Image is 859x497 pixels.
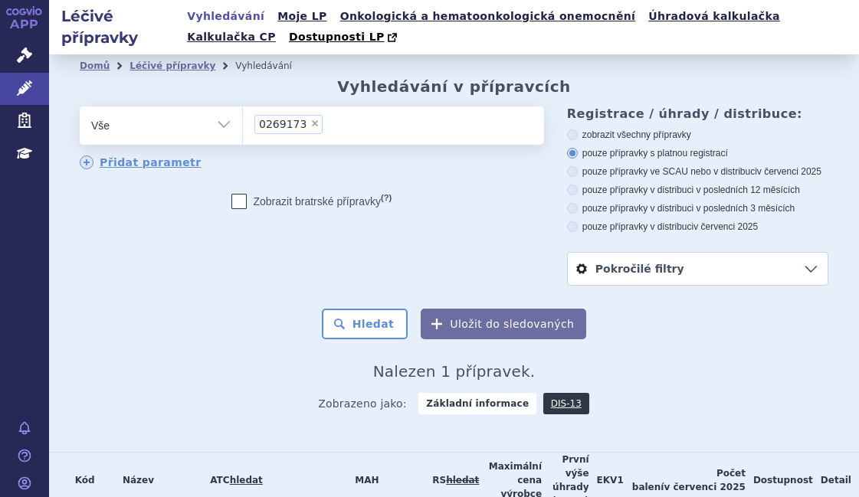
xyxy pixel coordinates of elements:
[373,362,536,381] span: Nalezen 1 přípravek.
[80,155,202,169] a: Přidat parametr
[381,193,392,203] abbr: (?)
[567,106,828,121] h3: Registrace / úhrady / distribuce:
[567,147,828,159] label: pouze přípravky s platnou registrací
[318,393,407,414] span: Zobrazeno jako:
[235,54,312,77] li: Vyhledávání
[273,6,331,27] a: Moje LP
[421,309,586,339] button: Uložit do sledovaných
[567,184,828,196] label: pouze přípravky v distribuci v posledních 12 měsících
[446,475,479,486] del: hledat
[327,114,336,133] input: 0269173
[446,475,479,486] a: vyhledávání neobsahuje žádnou platnou referenční skupinu
[567,129,828,141] label: zobrazit všechny přípravky
[182,6,269,27] a: Vyhledávání
[337,77,571,96] h2: Vyhledávání v přípravcích
[664,482,745,492] span: v červenci 2025
[284,27,405,48] a: Dostupnosti LP
[230,475,263,486] a: hledat
[543,393,589,414] a: DIS-13
[567,202,828,214] label: pouze přípravky v distribuci v posledních 3 měsících
[644,6,785,27] a: Úhradová kalkulačka
[49,5,182,48] h2: Léčivé přípravky
[567,221,828,233] label: pouze přípravky v distribuci
[336,6,641,27] a: Onkologická a hematoonkologická onemocnění
[231,194,392,209] label: Zobrazit bratrské přípravky
[418,393,536,414] strong: Základní informace
[693,221,758,232] span: v červenci 2025
[322,309,408,339] button: Hledat
[259,119,307,129] span: 0269173
[310,119,320,128] span: ×
[289,31,385,43] span: Dostupnosti LP
[568,253,828,285] a: Pokročilé filtry
[567,165,828,178] label: pouze přípravky ve SCAU nebo v distribuci
[80,60,110,71] a: Domů
[130,60,215,71] a: Léčivé přípravky
[182,27,280,47] a: Kalkulačka CP
[757,166,821,177] span: v červenci 2025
